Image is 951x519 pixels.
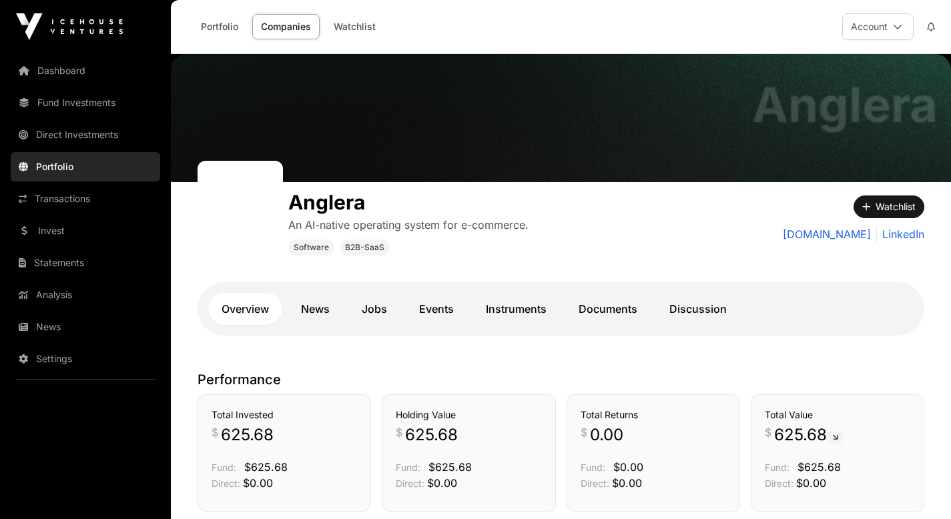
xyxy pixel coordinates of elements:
span: $0.00 [796,476,826,490]
iframe: Chat Widget [884,455,951,519]
h3: Total Value [765,408,910,422]
span: $ [765,424,771,440]
a: Analysis [11,280,160,310]
h3: Total Returns [581,408,726,422]
a: Companies [252,14,320,39]
span: $0.00 [612,476,642,490]
a: Settings [11,344,160,374]
a: Statements [11,248,160,278]
span: $ [212,424,218,440]
span: 0.00 [590,424,623,446]
nav: Tabs [208,293,914,325]
a: Events [406,293,467,325]
a: LinkedIn [876,226,924,242]
a: Documents [565,293,651,325]
a: Invest [11,216,160,245]
span: $0.00 [243,476,273,490]
img: Anglera [171,54,951,182]
p: Performance [198,370,924,389]
a: News [11,312,160,342]
span: $625.68 [428,460,472,474]
h1: Anglera [288,190,529,214]
a: News [288,293,343,325]
h3: Total Invested [212,408,357,422]
span: $ [581,424,587,440]
span: Fund: [581,462,605,473]
span: Fund: [212,462,236,473]
a: Watchlist [325,14,384,39]
span: 625.68 [405,424,458,446]
span: 625.68 [774,424,844,446]
a: Discussion [656,293,740,325]
span: $0.00 [613,460,643,474]
a: Direct Investments [11,120,160,149]
span: $625.68 [798,460,841,474]
a: Portfolio [192,14,247,39]
img: anglera402.png [204,167,276,239]
h3: Holding Value [396,408,541,422]
a: Instruments [472,293,560,325]
a: Transactions [11,184,160,213]
button: Watchlist [854,195,924,218]
span: B2B-SaaS [345,242,384,253]
a: Jobs [348,293,400,325]
p: An AI-native operating system for e-commerce. [288,217,529,233]
img: Icehouse Ventures Logo [16,13,123,40]
span: Direct: [212,478,240,489]
span: 625.68 [221,424,274,446]
span: Fund: [765,462,789,473]
a: Overview [208,293,282,325]
a: Dashboard [11,56,160,85]
a: Fund Investments [11,88,160,117]
span: Software [294,242,329,253]
a: [DOMAIN_NAME] [783,226,871,242]
span: Direct: [765,478,794,489]
h1: Anglera [752,81,938,129]
span: Direct: [581,478,609,489]
button: Account [842,13,914,40]
span: Direct: [396,478,424,489]
span: $0.00 [427,476,457,490]
span: $ [396,424,402,440]
span: Fund: [396,462,420,473]
a: Portfolio [11,152,160,181]
span: $625.68 [244,460,288,474]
